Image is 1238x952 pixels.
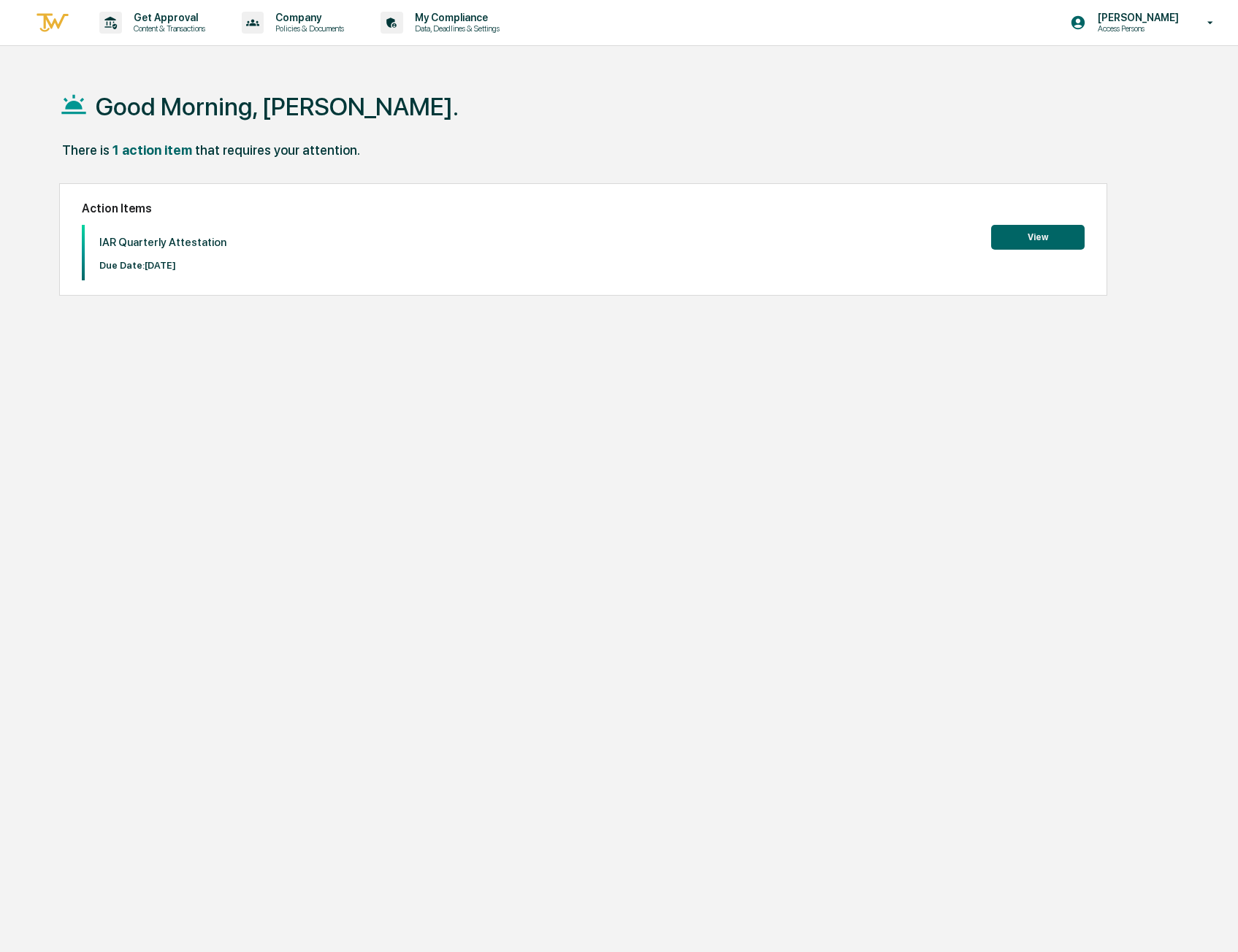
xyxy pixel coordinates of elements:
[403,23,507,34] p: Data, Deadlines & Settings
[122,23,213,34] p: Content & Transactions
[195,142,360,158] div: that requires your attention.
[82,201,1085,215] h2: Action Items
[1086,12,1186,23] p: [PERSON_NAME]
[264,12,351,23] p: Company
[62,142,110,158] div: There is
[122,12,213,23] p: Get Approval
[96,92,459,121] h1: Good Morning, [PERSON_NAME].
[99,236,226,249] p: IAR Quarterly Attestation
[1086,23,1186,34] p: Access Persons
[99,260,226,271] p: Due Date: [DATE]
[403,12,507,23] p: My Compliance
[112,142,192,158] div: 1 action item
[991,229,1085,243] a: View
[264,23,351,34] p: Policies & Documents
[35,11,70,35] img: logo
[991,225,1085,250] button: View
